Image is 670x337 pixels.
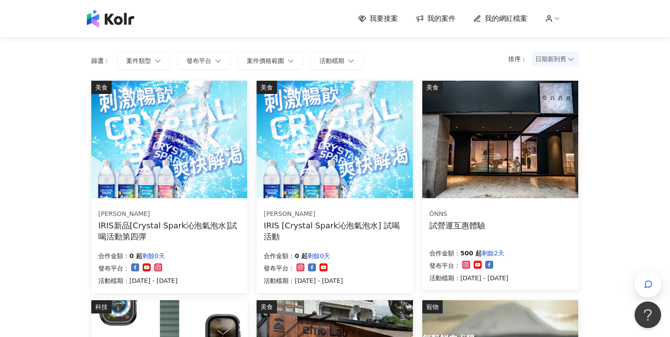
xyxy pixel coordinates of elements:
[264,220,406,242] div: IRIS [Crystal Spark沁泡氣泡水] 試喝活動
[98,263,129,274] p: 發布平台：
[358,14,398,24] a: 我要接案
[422,81,443,94] div: 美食
[264,263,295,274] p: 發布平台：
[257,81,413,198] img: Crystal Spark 沁泡氣泡水
[429,248,460,259] p: 合作金額：
[473,14,527,24] a: 我的網紅檔案
[264,210,405,219] div: [PERSON_NAME]
[295,251,308,261] p: 0 起
[177,52,230,70] button: 發布平台
[429,273,509,283] p: 活動檔期：[DATE] - [DATE]
[416,14,456,24] a: 我的案件
[319,57,344,64] span: 活動檔期
[635,302,661,328] iframe: Help Scout Beacon - Open
[429,220,485,231] div: 試營運互惠體驗
[98,251,129,261] p: 合作金額：
[91,81,112,94] div: 美食
[257,81,277,94] div: 美食
[247,57,284,64] span: 案件價格範圍
[98,220,241,242] div: IRIS新品[Crystal Spark沁泡氣泡水]試喝活動第四彈
[91,57,110,64] p: 篩選：
[422,81,578,198] img: 試營運互惠體驗
[310,52,363,70] button: 活動檔期
[422,300,443,313] div: 寵物
[91,300,112,313] div: 科技
[98,210,240,219] div: [PERSON_NAME]
[429,260,460,271] p: 發布平台：
[257,300,277,313] div: 美食
[308,251,330,261] p: 剩餘0天
[126,57,151,64] span: 案件類型
[508,55,532,63] p: 排序：
[264,251,295,261] p: 合作金額：
[142,251,165,261] p: 剩餘0天
[187,57,211,64] span: 發布平台
[87,10,134,27] img: logo
[485,14,527,24] span: 我的網紅檔案
[91,81,247,198] img: Crystal Spark 沁泡氣泡水
[129,251,142,261] p: 0 起
[117,52,170,70] button: 案件類型
[535,52,576,66] span: 日期新到舊
[98,275,178,286] p: 活動檔期：[DATE] - [DATE]
[460,248,482,259] p: 500 起
[427,14,456,24] span: 我的案件
[264,275,343,286] p: 活動檔期：[DATE] - [DATE]
[370,14,398,24] span: 我要接案
[482,248,504,259] p: 剩餘2天
[429,210,485,219] div: ÔNNS
[238,52,303,70] button: 案件價格範圍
